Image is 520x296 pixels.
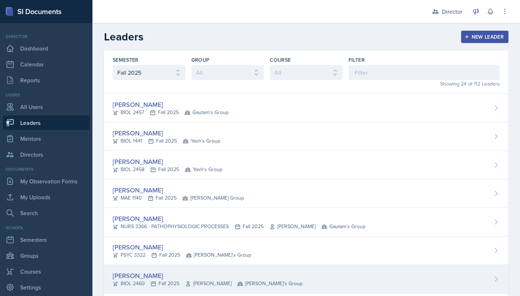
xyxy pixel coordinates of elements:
[185,280,231,287] span: [PERSON_NAME]
[104,151,508,179] a: [PERSON_NAME] BIOL 2458Fall 2025 Yash's Group
[270,56,291,64] label: Course
[113,109,229,116] div: BIOL 2457 Fall 2025
[113,194,244,202] div: MAE 1140 Fall 2025
[113,166,222,173] div: BIOL 2458 Fall 2025
[113,223,365,230] div: NURS 3366 - PATHOPHYSIOLOGIC PROCESSES Fall 2025
[321,223,365,230] span: Gautam's Group
[269,223,316,230] span: [PERSON_NAME]
[104,236,508,265] a: [PERSON_NAME] PSYC 3322Fall 2025 [PERSON_NAME]'s Group
[183,137,220,145] span: Yash's Group
[3,174,90,188] a: My Observation Forms
[104,30,143,43] h2: Leaders
[113,100,229,109] div: [PERSON_NAME]
[3,166,90,173] div: Documents
[104,179,508,208] a: [PERSON_NAME] MAE 1140Fall 2025 [PERSON_NAME] Group
[3,264,90,279] a: Courses
[3,41,90,56] a: Dashboard
[113,56,139,64] label: Semester
[3,73,90,87] a: Reports
[461,31,509,43] button: New Leader
[3,57,90,71] a: Calendar
[104,208,508,236] a: [PERSON_NAME] NURS 3366 - PATHOPHYSIOLOGIC PROCESSESFall 2025[PERSON_NAME] Gautam's Group
[104,122,508,151] a: [PERSON_NAME] BIOL 1441Fall 2025 Yash's Group
[113,157,222,166] div: [PERSON_NAME]
[113,137,220,145] div: BIOL 1441 Fall 2025
[3,147,90,162] a: Directors
[191,56,210,64] label: Group
[3,190,90,204] a: My Uploads
[113,271,303,280] div: [PERSON_NAME]
[348,56,365,64] label: Filter
[3,100,90,114] a: All Users
[182,194,244,202] span: [PERSON_NAME] Group
[104,265,508,293] a: [PERSON_NAME] BIOL 2460Fall 2025[PERSON_NAME] [PERSON_NAME]'s Group
[3,116,90,130] a: Leaders
[3,92,90,98] div: Users
[185,166,222,173] span: Yash's Group
[3,248,90,263] a: Groups
[348,65,500,80] input: Filter
[113,185,244,195] div: [PERSON_NAME]
[104,94,508,122] a: [PERSON_NAME] BIOL 2457Fall 2025 Gautam's Group
[113,128,220,138] div: [PERSON_NAME]
[3,280,90,295] a: Settings
[185,109,229,116] span: Gautam's Group
[3,232,90,247] a: Semesters
[3,33,90,40] div: Director
[3,206,90,220] a: Search
[113,280,303,287] div: BIOL 2460 Fall 2025
[442,7,462,16] div: Director
[186,251,251,259] span: [PERSON_NAME]'s Group
[3,225,90,231] div: School
[466,34,504,40] div: New Leader
[237,280,303,287] span: [PERSON_NAME]'s Group
[113,251,251,259] div: PSYC 3322 Fall 2025
[113,214,365,223] div: [PERSON_NAME]
[3,131,90,146] a: Mentors
[348,80,500,88] div: Showing 24 of 112 Leaders
[113,242,251,252] div: [PERSON_NAME]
